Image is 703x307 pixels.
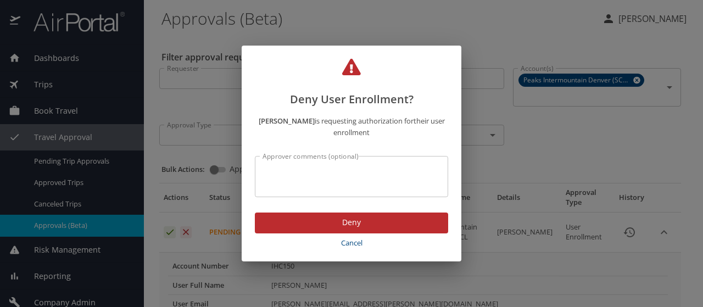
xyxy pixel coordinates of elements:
span: Cancel [259,237,444,249]
button: Cancel [255,233,448,253]
h2: Deny User Enrollment? [255,59,448,108]
button: Deny [255,213,448,234]
span: Deny [264,216,439,230]
p: is requesting authorization for their user enrollment [255,115,448,138]
strong: [PERSON_NAME] [259,116,315,126]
